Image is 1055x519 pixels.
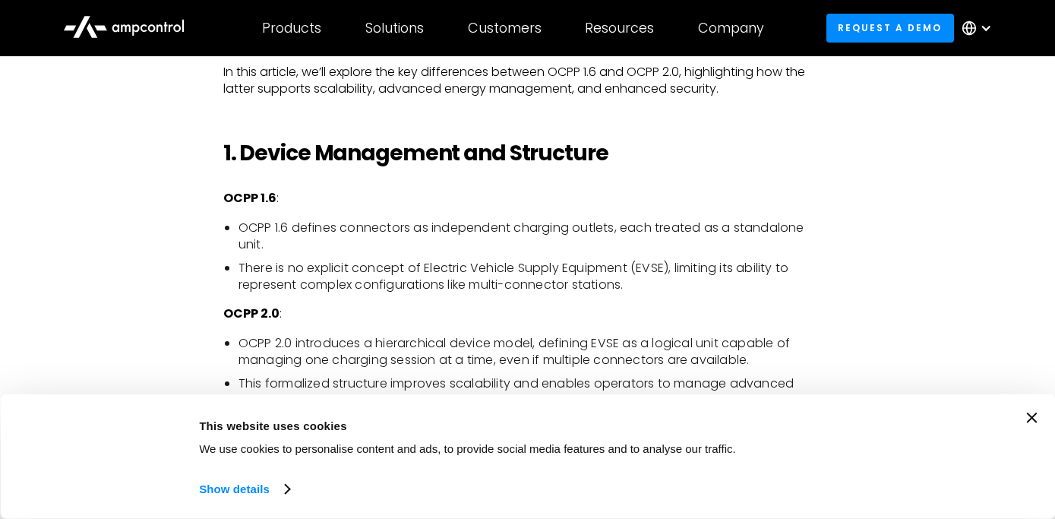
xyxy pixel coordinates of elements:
p: : [223,190,832,207]
div: This website uses cookies [199,416,763,435]
div: Solutions [365,20,424,36]
li: OCPP 1.6 defines connectors as independent charging outlets, each treated as a standalone unit. [238,220,832,254]
strong: 1. Device Management and Structure [223,138,608,168]
button: Okay [781,413,998,457]
strong: OCPP 2.0 [223,305,280,322]
p: In this article, we’ll explore the key differences between OCPP 1.6 and OCPP 2.0, highlighting ho... [223,64,832,98]
div: Resources [585,20,654,36]
div: Company [698,20,764,36]
li: OCPP 2.0 introduces a hierarchical device model, defining EVSE as a logical unit capable of manag... [238,335,832,369]
div: Customers [468,20,542,36]
div: Products [262,20,321,36]
p: : [223,305,832,322]
button: Close banner [1026,413,1037,423]
li: This formalized structure improves scalability and enables operators to manage advanced setups li... [238,375,832,410]
li: There is no explicit concept of Electric Vehicle Supply Equipment (EVSE), limiting its ability to... [238,260,832,294]
span: We use cookies to personalise content and ads, to provide social media features and to analyse ou... [199,442,736,455]
a: Request a demo [826,14,954,42]
strong: OCPP 1.6 [223,189,276,207]
a: Show details [199,478,289,501]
